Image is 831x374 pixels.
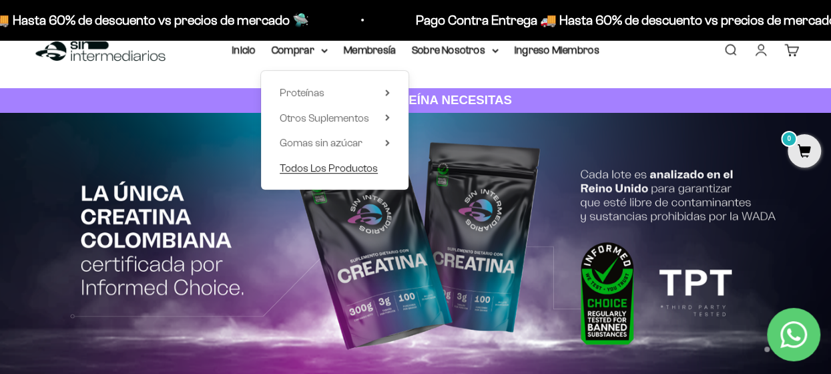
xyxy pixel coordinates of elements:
[280,87,324,98] span: Proteínas
[280,112,369,124] span: Otros Suplementos
[272,41,328,59] summary: Comprar
[232,44,256,55] a: Inicio
[280,134,390,152] summary: Gomas sin azúcar
[412,41,499,59] summary: Sobre Nosotros
[280,137,362,148] span: Gomas sin azúcar
[788,145,821,160] a: 0
[781,131,797,147] mark: 0
[515,44,599,55] a: Ingreso Miembros
[280,160,390,177] a: Todos Los Productos
[280,162,378,174] span: Todos Los Productos
[280,84,390,102] summary: Proteínas
[280,110,390,127] summary: Otros Suplementos
[344,44,396,55] a: Membresía
[319,93,512,107] strong: CUANTA PROTEÍNA NECESITAS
